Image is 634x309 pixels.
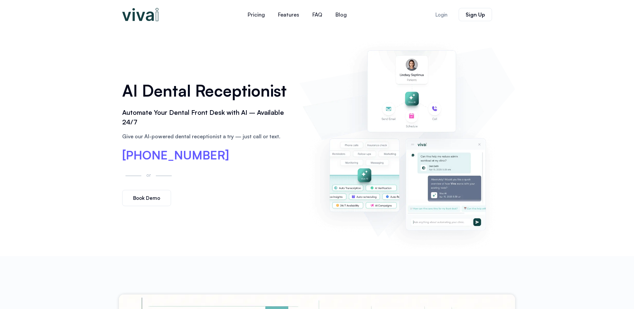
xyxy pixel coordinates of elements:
[122,190,171,206] a: Book Demo
[122,108,293,127] h2: Automate Your Dental Front Desk with AI – Available 24/7
[122,149,229,161] a: [PHONE_NUMBER]
[122,79,293,102] h1: AI Dental Receptionist
[133,196,160,200] span: Book Demo
[306,7,329,22] a: FAQ
[271,7,306,22] a: Features
[459,8,492,21] a: Sign Up
[329,7,353,22] a: Blog
[201,7,393,22] nav: Menu
[435,12,447,17] span: Login
[122,132,293,140] p: Give our AI-powered dental receptionist a try — just call or text.
[302,36,512,249] img: AI dental receptionist dashboard – virtual receptionist dental office
[145,171,153,179] p: or
[466,12,485,17] span: Sign Up
[427,8,455,21] a: Login
[241,7,271,22] a: Pricing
